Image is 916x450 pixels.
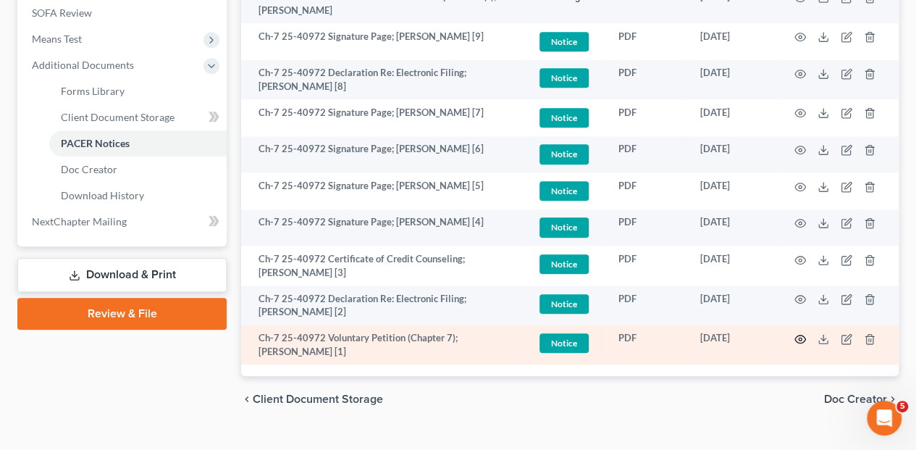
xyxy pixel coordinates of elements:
[32,59,134,71] span: Additional Documents
[253,393,383,405] span: Client Document Storage
[607,246,689,286] td: PDF
[49,130,227,157] a: PACER Notices
[17,298,227,330] a: Review & File
[241,286,526,325] td: Ch-7 25-40972 Declaration Re: Electronic Filing; [PERSON_NAME] [2]
[607,23,689,60] td: PDF
[61,85,125,97] span: Forms Library
[539,181,589,201] span: Notice
[17,258,227,292] a: Download & Print
[607,136,689,173] td: PDF
[689,325,777,364] td: [DATE]
[32,7,92,19] span: SOFA Review
[49,104,227,130] a: Client Document Storage
[241,23,526,60] td: Ch-7 25-40972 Signature Page; [PERSON_NAME] [9]
[607,172,689,209] td: PDF
[61,163,117,175] span: Doc Creator
[49,157,227,183] a: Doc Creator
[689,99,777,136] td: [DATE]
[896,401,908,412] span: 5
[607,325,689,364] td: PDF
[241,136,526,173] td: Ch-7 25-40972 Signature Page; [PERSON_NAME] [6]
[607,60,689,100] td: PDF
[537,142,595,166] a: Notice
[61,137,130,149] span: PACER Notices
[539,294,589,314] span: Notice
[537,292,595,316] a: Notice
[537,106,595,130] a: Notice
[539,144,589,164] span: Notice
[887,393,899,405] i: chevron_right
[241,393,383,405] button: chevron_left Client Document Storage
[689,209,777,246] td: [DATE]
[689,172,777,209] td: [DATE]
[689,136,777,173] td: [DATE]
[241,99,526,136] td: Ch-7 25-40972 Signature Page; [PERSON_NAME] [7]
[61,111,175,123] span: Client Document Storage
[537,215,595,239] a: Notice
[824,393,887,405] span: Doc Creator
[241,172,526,209] td: Ch-7 25-40972 Signature Page; [PERSON_NAME] [5]
[689,286,777,325] td: [DATE]
[539,254,589,274] span: Notice
[537,66,595,90] a: Notice
[241,60,526,100] td: Ch-7 25-40972 Declaration Re: Electronic Filing; [PERSON_NAME] [8]
[61,189,144,201] span: Download History
[607,99,689,136] td: PDF
[537,331,595,355] a: Notice
[537,179,595,203] a: Notice
[607,209,689,246] td: PDF
[49,183,227,209] a: Download History
[607,286,689,325] td: PDF
[537,30,595,54] a: Notice
[539,333,589,353] span: Notice
[20,209,227,235] a: NextChapter Mailing
[689,246,777,286] td: [DATE]
[689,60,777,100] td: [DATE]
[32,215,127,228] span: NextChapter Mailing
[241,209,526,246] td: Ch-7 25-40972 Signature Page; [PERSON_NAME] [4]
[689,23,777,60] td: [DATE]
[241,246,526,286] td: Ch-7 25-40972 Certificate of Credit Counseling; [PERSON_NAME] [3]
[539,32,589,51] span: Notice
[32,33,82,45] span: Means Test
[49,78,227,104] a: Forms Library
[241,325,526,364] td: Ch-7 25-40972 Voluntary Petition (Chapter 7); [PERSON_NAME] [1]
[537,252,595,276] a: Notice
[824,393,899,405] button: Doc Creator chevron_right
[241,393,253,405] i: chevron_left
[539,217,589,237] span: Notice
[539,68,589,88] span: Notice
[539,108,589,128] span: Notice
[867,401,902,436] iframe: Intercom live chat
